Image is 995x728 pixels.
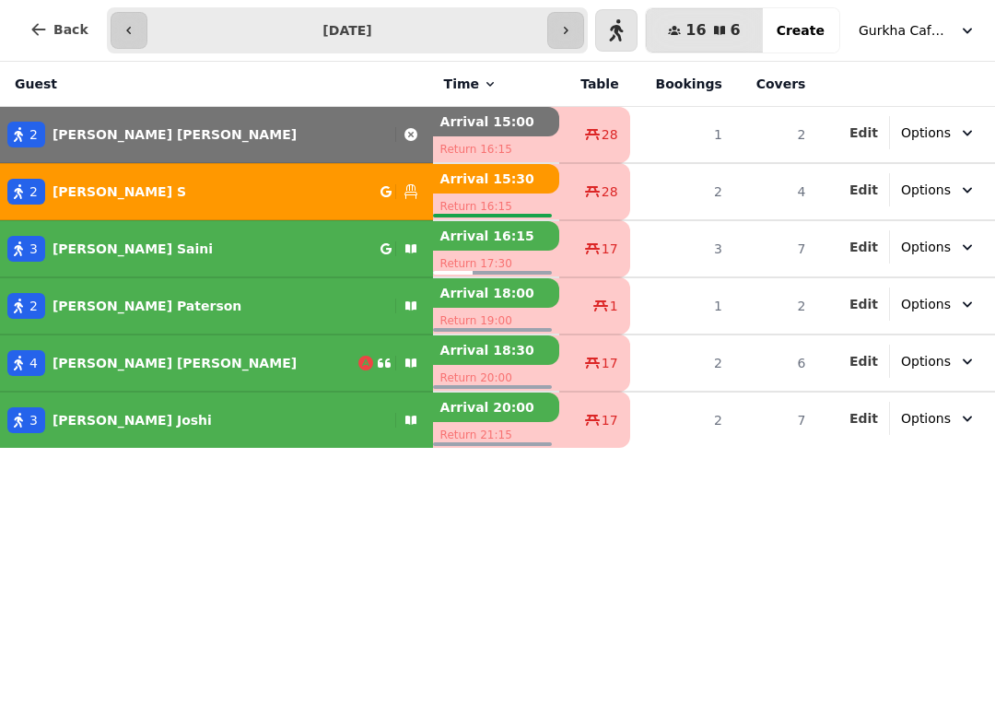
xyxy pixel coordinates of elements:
button: Back [15,7,103,52]
td: 3 [630,220,733,277]
span: 28 [602,182,618,201]
span: 3 [29,240,38,258]
span: Edit [849,355,878,368]
p: Return 16:15 [433,136,560,162]
span: Options [901,295,951,313]
p: Return 21:15 [433,422,560,448]
td: 6 [733,335,817,392]
span: Options [901,409,951,428]
button: Edit [849,123,878,142]
button: Options [890,402,988,435]
td: 2 [630,335,733,392]
span: 17 [602,240,618,258]
button: Edit [849,181,878,199]
span: 3 [29,411,38,429]
span: 17 [602,411,618,429]
button: Options [890,116,988,149]
span: 6 [731,23,741,38]
p: Arrival 18:30 [433,335,560,365]
p: Arrival 20:00 [433,393,560,422]
button: Gurkha Cafe & Restauarant [848,14,988,47]
button: Options [890,288,988,321]
p: Arrival 15:00 [433,107,560,136]
p: [PERSON_NAME] [PERSON_NAME] [53,125,297,144]
th: Table [559,62,629,107]
span: 16 [685,23,706,38]
th: Covers [733,62,817,107]
span: 2 [29,297,38,315]
td: 2 [733,277,817,335]
span: Options [901,352,951,370]
span: 2 [29,125,38,144]
td: 2 [630,392,733,448]
p: Return 16:15 [433,194,560,219]
span: Create [777,24,825,37]
span: Edit [849,183,878,196]
button: Options [890,345,988,378]
td: 4 [733,163,817,220]
p: Return 20:00 [433,365,560,391]
td: 7 [733,220,817,277]
span: Back [53,23,88,36]
p: [PERSON_NAME] [PERSON_NAME] [53,354,297,372]
span: Edit [849,126,878,139]
p: Arrival 15:30 [433,164,560,194]
button: 166 [646,8,762,53]
span: Options [901,123,951,142]
td: 2 [630,163,733,220]
span: 2 [29,182,38,201]
td: 1 [630,277,733,335]
span: Edit [849,412,878,425]
p: [PERSON_NAME] S [53,182,186,201]
button: Edit [849,352,878,370]
span: 1 [610,297,618,315]
p: [PERSON_NAME] Paterson [53,297,241,315]
p: Arrival 18:00 [433,278,560,308]
span: Gurkha Cafe & Restauarant [859,21,951,40]
p: Arrival 16:15 [433,221,560,251]
p: [PERSON_NAME] Saini [53,240,213,258]
span: 4 [29,354,38,372]
p: Return 19:00 [433,308,560,334]
span: Edit [849,241,878,253]
th: Bookings [630,62,733,107]
p: Return 17:30 [433,251,560,276]
span: Options [901,181,951,199]
button: Edit [849,409,878,428]
span: Time [444,75,479,93]
p: [PERSON_NAME] Joshi [53,411,212,429]
td: 1 [630,107,733,164]
button: Options [890,173,988,206]
button: Options [890,230,988,264]
span: Options [901,238,951,256]
span: 28 [602,125,618,144]
button: Create [762,8,839,53]
button: Edit [849,238,878,256]
button: Edit [849,295,878,313]
span: 17 [602,354,618,372]
button: Time [444,75,497,93]
td: 7 [733,392,817,448]
span: Edit [849,298,878,311]
td: 2 [733,107,817,164]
